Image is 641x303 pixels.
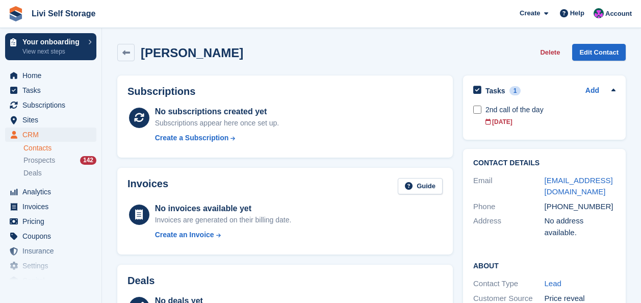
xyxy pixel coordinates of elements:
[22,259,84,273] span: Settings
[22,273,84,288] span: Capital
[22,199,84,214] span: Invoices
[5,244,96,258] a: menu
[22,113,84,127] span: Sites
[5,113,96,127] a: menu
[23,155,96,166] a: Prospects 142
[545,279,561,288] a: Lead
[22,185,84,199] span: Analytics
[485,99,616,132] a: 2nd call of the day [DATE]
[5,273,96,288] a: menu
[127,178,168,195] h2: Invoices
[28,5,99,22] a: Livi Self Storage
[127,275,155,287] h2: Deals
[485,86,505,95] h2: Tasks
[127,86,443,97] h2: Subscriptions
[473,201,545,213] div: Phone
[473,175,545,198] div: Email
[572,44,626,61] a: Edit Contact
[5,214,96,229] a: menu
[155,203,292,215] div: No invoices available yet
[545,176,613,196] a: [EMAIL_ADDRESS][DOMAIN_NAME]
[23,168,42,178] span: Deals
[5,98,96,112] a: menu
[80,156,96,165] div: 142
[520,8,540,18] span: Create
[585,85,599,97] a: Add
[22,68,84,83] span: Home
[22,214,84,229] span: Pricing
[5,259,96,273] a: menu
[155,118,279,129] div: Subscriptions appear here once set up.
[5,83,96,97] a: menu
[23,168,96,179] a: Deals
[5,199,96,214] a: menu
[398,178,443,195] a: Guide
[5,68,96,83] a: menu
[605,9,632,19] span: Account
[8,6,23,21] img: stora-icon-8386f47178a22dfd0bd8f6a31ec36ba5ce8667c1dd55bd0f319d3a0aa187defe.svg
[155,230,214,240] div: Create an Invoice
[141,46,243,60] h2: [PERSON_NAME]
[485,117,616,127] div: [DATE]
[509,86,521,95] div: 1
[22,38,83,45] p: Your onboarding
[155,215,292,225] div: Invoices are generated on their billing date.
[23,156,55,165] span: Prospects
[22,244,84,258] span: Insurance
[5,33,96,60] a: Your onboarding View next steps
[545,201,616,213] div: [PHONE_NUMBER]
[536,44,564,61] button: Delete
[22,47,83,56] p: View next steps
[485,105,616,115] div: 2nd call of the day
[473,260,616,270] h2: About
[155,106,279,118] div: No subscriptions created yet
[155,230,292,240] a: Create an Invoice
[22,229,84,243] span: Coupons
[22,128,84,142] span: CRM
[155,133,229,143] div: Create a Subscription
[5,229,96,243] a: menu
[473,278,545,290] div: Contact Type
[570,8,584,18] span: Help
[473,215,545,238] div: Address
[5,185,96,199] a: menu
[155,133,279,143] a: Create a Subscription
[473,159,616,167] h2: Contact Details
[5,128,96,142] a: menu
[23,143,96,153] a: Contacts
[594,8,604,18] img: Graham Cameron
[22,83,84,97] span: Tasks
[545,215,616,238] div: No address available.
[22,98,84,112] span: Subscriptions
